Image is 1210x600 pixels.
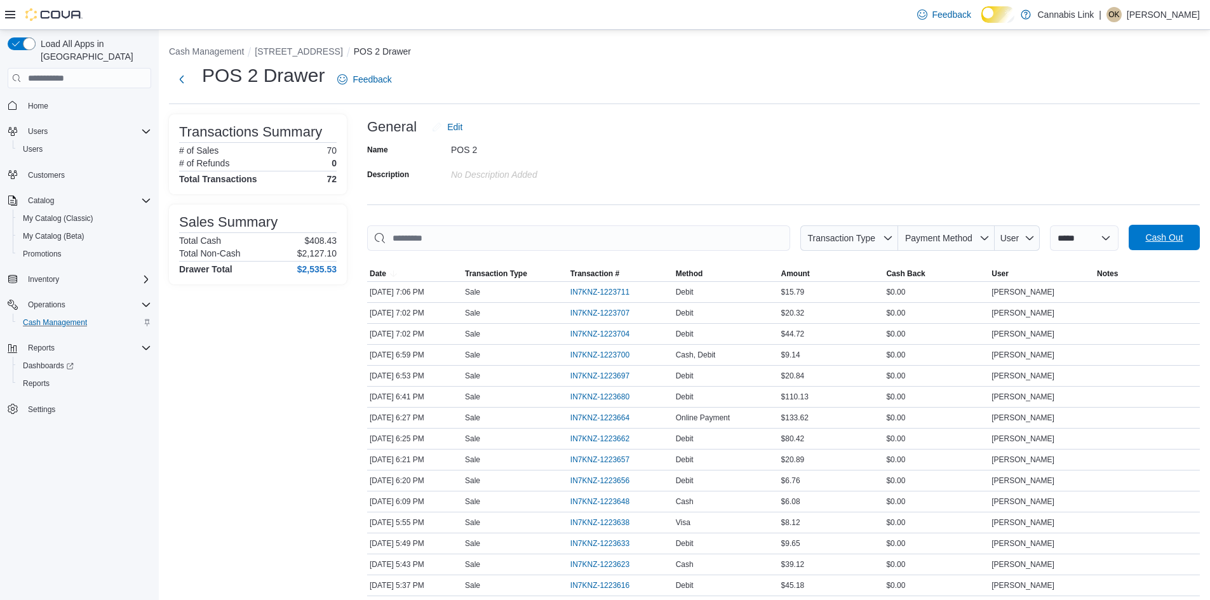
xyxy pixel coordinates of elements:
[3,192,156,210] button: Catalog
[1099,7,1101,22] p: |
[23,168,70,183] a: Customers
[23,124,151,139] span: Users
[781,497,800,507] span: $6.08
[781,308,805,318] span: $20.32
[23,340,151,356] span: Reports
[781,392,809,402] span: $110.13
[367,347,462,363] div: [DATE] 6:59 PM
[465,350,480,360] p: Sale
[28,126,48,137] span: Users
[23,378,50,389] span: Reports
[23,249,62,259] span: Promotions
[202,63,325,88] h1: POS 2 Drawer
[23,297,71,312] button: Operations
[18,211,98,226] a: My Catalog (Classic)
[992,269,1009,279] span: User
[367,494,462,509] div: [DATE] 6:09 PM
[992,455,1054,465] span: [PERSON_NAME]
[676,350,716,360] span: Cash, Debit
[676,269,703,279] span: Method
[465,517,480,528] p: Sale
[570,392,629,402] span: IN7KNZ-1223680
[884,305,989,321] div: $0.00
[570,538,629,549] span: IN7KNZ-1223633
[884,266,989,281] button: Cash Back
[23,193,59,208] button: Catalog
[23,231,84,241] span: My Catalog (Beta)
[676,287,694,297] span: Debit
[570,497,629,507] span: IN7KNZ-1223648
[884,473,989,488] div: $0.00
[367,557,462,572] div: [DATE] 5:43 PM
[179,215,278,230] h3: Sales Summary
[676,371,694,381] span: Debit
[781,580,805,590] span: $45.18
[1127,7,1200,22] p: [PERSON_NAME]
[570,410,642,425] button: IN7KNZ-1223664
[905,233,972,243] span: Payment Method
[676,559,694,570] span: Cash
[465,497,480,507] p: Sale
[465,434,480,444] p: Sale
[884,452,989,467] div: $0.00
[3,166,156,184] button: Customers
[367,368,462,383] div: [DATE] 6:53 PM
[462,266,568,281] button: Transaction Type
[676,580,694,590] span: Debit
[884,389,989,404] div: $0.00
[884,347,989,363] div: $0.00
[367,536,462,551] div: [DATE] 5:49 PM
[570,371,629,381] span: IN7KNZ-1223697
[332,158,337,168] p: 0
[367,225,790,251] input: This is a search bar. As you type, the results lower in the page will automatically filter.
[23,272,151,287] span: Inventory
[570,287,629,297] span: IN7KNZ-1223711
[13,375,156,392] button: Reports
[465,287,480,297] p: Sale
[13,314,156,331] button: Cash Management
[570,515,642,530] button: IN7KNZ-1223638
[13,227,156,245] button: My Catalog (Beta)
[884,431,989,446] div: $0.00
[179,236,221,246] h6: Total Cash
[781,476,800,486] span: $6.76
[781,350,800,360] span: $9.14
[3,400,156,418] button: Settings
[570,494,642,509] button: IN7KNZ-1223648
[23,213,93,223] span: My Catalog (Classic)
[1129,225,1200,250] button: Cash Out
[23,97,151,113] span: Home
[18,315,92,330] a: Cash Management
[3,96,156,114] button: Home
[18,229,90,244] a: My Catalog (Beta)
[28,274,59,284] span: Inventory
[23,361,74,371] span: Dashboards
[884,536,989,551] div: $0.00
[570,326,642,342] button: IN7KNZ-1223704
[3,270,156,288] button: Inventory
[1108,7,1119,22] span: OK
[570,329,629,339] span: IN7KNZ-1223704
[18,376,55,391] a: Reports
[23,401,151,417] span: Settings
[992,559,1054,570] span: [PERSON_NAME]
[992,371,1054,381] span: [PERSON_NAME]
[570,557,642,572] button: IN7KNZ-1223623
[179,145,218,156] h6: # of Sales
[23,402,60,417] a: Settings
[13,245,156,263] button: Promotions
[781,434,805,444] span: $80.42
[676,476,694,486] span: Debit
[1037,7,1094,22] p: Cannabis Link
[13,357,156,375] a: Dashboards
[18,358,79,373] a: Dashboards
[570,269,619,279] span: Transaction #
[23,340,60,356] button: Reports
[992,497,1054,507] span: [PERSON_NAME]
[465,269,527,279] span: Transaction Type
[570,473,642,488] button: IN7KNZ-1223656
[465,308,480,318] p: Sale
[570,368,642,383] button: IN7KNZ-1223697
[18,358,151,373] span: Dashboards
[304,236,337,246] p: $408.43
